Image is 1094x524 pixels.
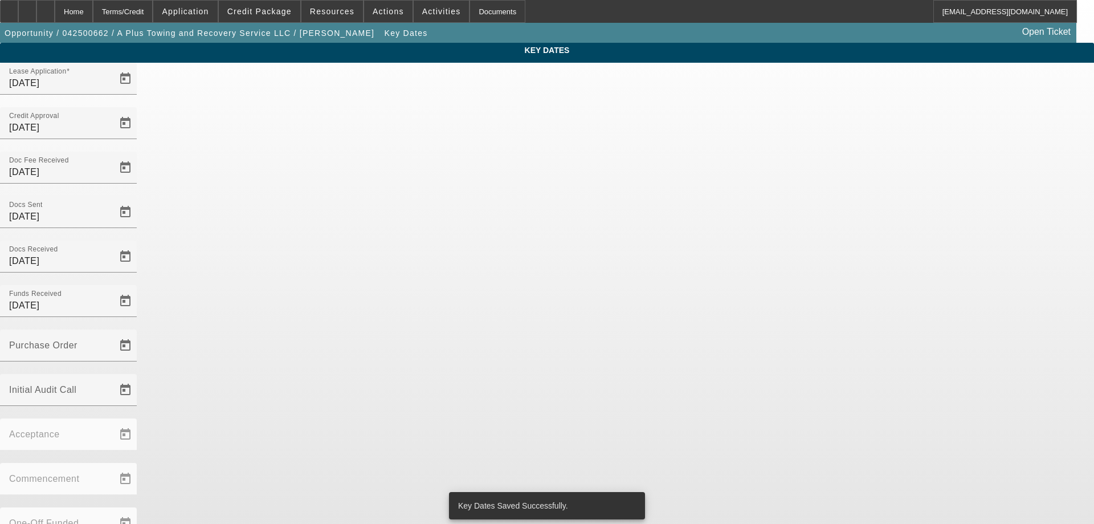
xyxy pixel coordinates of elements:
[114,156,137,179] button: Open calendar
[385,29,428,38] span: Key Dates
[114,290,137,312] button: Open calendar
[9,290,62,298] mat-label: Funds Received
[9,429,60,439] mat-label: Acceptance
[162,7,209,16] span: Application
[364,1,413,22] button: Actions
[9,474,79,484] mat-label: Commencement
[1018,22,1075,42] a: Open Ticket
[301,1,363,22] button: Resources
[9,201,43,209] mat-label: Docs Sent
[9,68,66,75] mat-label: Lease Application
[422,7,461,16] span: Activities
[9,385,76,395] mat-label: Initial Audit Call
[219,1,300,22] button: Credit Package
[9,246,58,253] mat-label: Docs Received
[227,7,292,16] span: Credit Package
[449,492,640,519] div: Key Dates Saved Successfully.
[9,46,1085,55] span: Key Dates
[114,201,137,224] button: Open calendar
[114,334,137,357] button: Open calendar
[9,112,59,120] mat-label: Credit Approval
[414,1,470,22] button: Activities
[310,7,354,16] span: Resources
[5,29,374,38] span: Opportunity / 042500662 / A Plus Towing and Recovery Service LLC / [PERSON_NAME]
[9,157,69,164] mat-label: Doc Fee Received
[114,67,137,90] button: Open calendar
[114,245,137,268] button: Open calendar
[114,379,137,401] button: Open calendar
[9,340,77,350] mat-label: Purchase Order
[382,23,431,43] button: Key Dates
[373,7,404,16] span: Actions
[153,1,217,22] button: Application
[114,112,137,135] button: Open calendar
